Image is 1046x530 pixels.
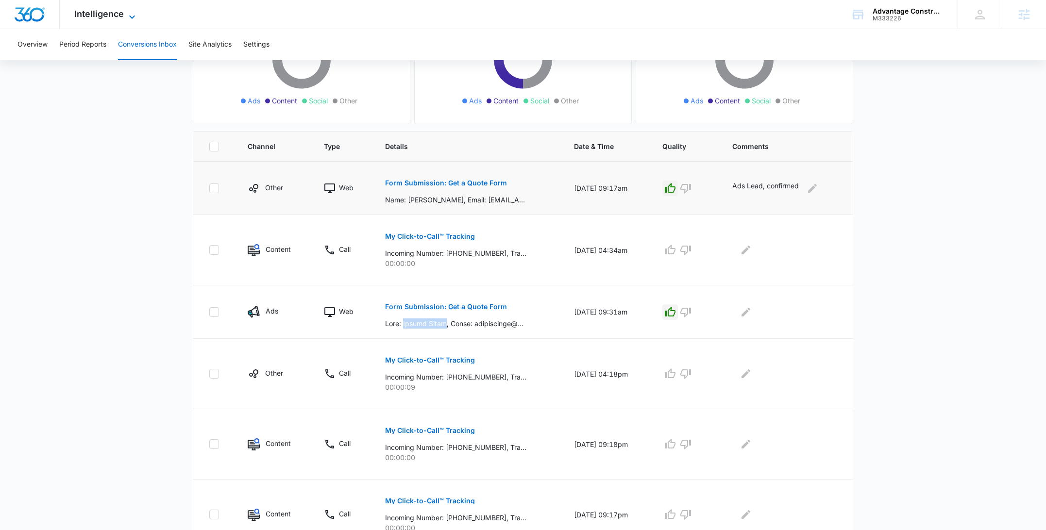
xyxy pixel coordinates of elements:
[26,56,34,64] img: tab_domain_overview_orange.svg
[385,258,550,268] p: 00:00:00
[385,513,526,523] p: Incoming Number: [PHONE_NUMBER], Tracking Number: [PHONE_NUMBER], Ring To: [PHONE_NUMBER], Caller...
[873,7,944,15] div: account name
[339,182,354,193] p: Web
[339,509,351,519] p: Call
[385,248,526,258] p: Incoming Number: [PHONE_NUMBER], Tracking Number: [PHONE_NUMBER], Ring To: [PHONE_NUMBER], Caller...
[118,29,177,60] button: Conversions Inbox
[266,438,291,448] p: Content
[715,96,740,106] span: Content
[27,16,48,23] div: v 4.0.24
[59,29,106,60] button: Period Reports
[738,366,754,381] button: Edit Comments
[562,339,651,409] td: [DATE] 04:18pm
[37,57,87,64] div: Domain Overview
[385,295,507,318] button: Form Submission: Get a Quote Form
[385,427,475,434] p: My Click-to-Call™ Tracking
[385,452,550,463] p: 00:00:00
[385,303,507,310] p: Form Submission: Get a Quote Form
[385,382,550,392] p: 00:00:09
[248,141,287,151] span: Channel
[385,372,526,382] p: Incoming Number: [PHONE_NUMBER], Tracking Number: [PHONE_NUMBER], Ring To: [PHONE_NUMBER], Caller...
[385,233,475,240] p: My Click-to-Call™ Tracking
[385,489,475,513] button: My Click-to-Call™ Tracking
[574,141,625,151] span: Date & Time
[16,25,23,33] img: website_grey.svg
[339,244,351,254] p: Call
[324,141,348,151] span: Type
[732,181,799,196] p: Ads Lead, confirmed
[16,16,23,23] img: logo_orange.svg
[272,96,297,106] span: Content
[339,96,357,106] span: Other
[562,285,651,339] td: [DATE] 09:31am
[266,509,291,519] p: Content
[385,442,526,452] p: Incoming Number: [PHONE_NUMBER], Tracking Number: [PHONE_NUMBER], Ring To: [PHONE_NUMBER], Caller...
[873,15,944,22] div: account id
[74,9,124,19] span: Intelligence
[469,96,482,106] span: Ads
[385,225,475,248] button: My Click-to-Call™ Tracking
[339,438,351,448] p: Call
[265,368,283,378] p: Other
[732,141,823,151] span: Comments
[385,171,507,195] button: Form Submission: Get a Quote Form
[385,497,475,504] p: My Click-to-Call™ Tracking
[662,141,695,151] span: Quality
[385,180,507,186] p: Form Submission: Get a Quote Form
[266,306,278,316] p: Ads
[738,304,754,320] button: Edit Comments
[25,25,107,33] div: Domain: [DOMAIN_NAME]
[309,96,328,106] span: Social
[97,56,104,64] img: tab_keywords_by_traffic_grey.svg
[265,182,283,193] p: Other
[561,96,579,106] span: Other
[805,181,820,196] button: Edit Comments
[562,162,651,215] td: [DATE] 09:17am
[266,244,291,254] p: Content
[782,96,800,106] span: Other
[752,96,771,106] span: Social
[385,141,536,151] span: Details
[248,96,260,106] span: Ads
[738,436,754,452] button: Edit Comments
[385,419,475,442] button: My Click-to-Call™ Tracking
[17,29,48,60] button: Overview
[738,507,754,522] button: Edit Comments
[339,368,351,378] p: Call
[385,318,526,329] p: Lore: Ipsumd Sitam, Conse: adipiscinge@seddo.eiu, Tempo: 9761501173, Inc utl et dolo?: M al enima...
[530,96,549,106] span: Social
[107,57,164,64] div: Keywords by Traffic
[493,96,519,106] span: Content
[562,409,651,480] td: [DATE] 09:18pm
[188,29,232,60] button: Site Analytics
[385,348,475,372] button: My Click-to-Call™ Tracking
[385,195,526,205] p: Name: [PERSON_NAME], Email: [EMAIL_ADDRESS][DOMAIN_NAME], Phone: [PHONE_NUMBER], How can we help?...
[243,29,270,60] button: Settings
[738,242,754,258] button: Edit Comments
[385,357,475,364] p: My Click-to-Call™ Tracking
[562,215,651,285] td: [DATE] 04:34am
[691,96,703,106] span: Ads
[339,306,354,316] p: Web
